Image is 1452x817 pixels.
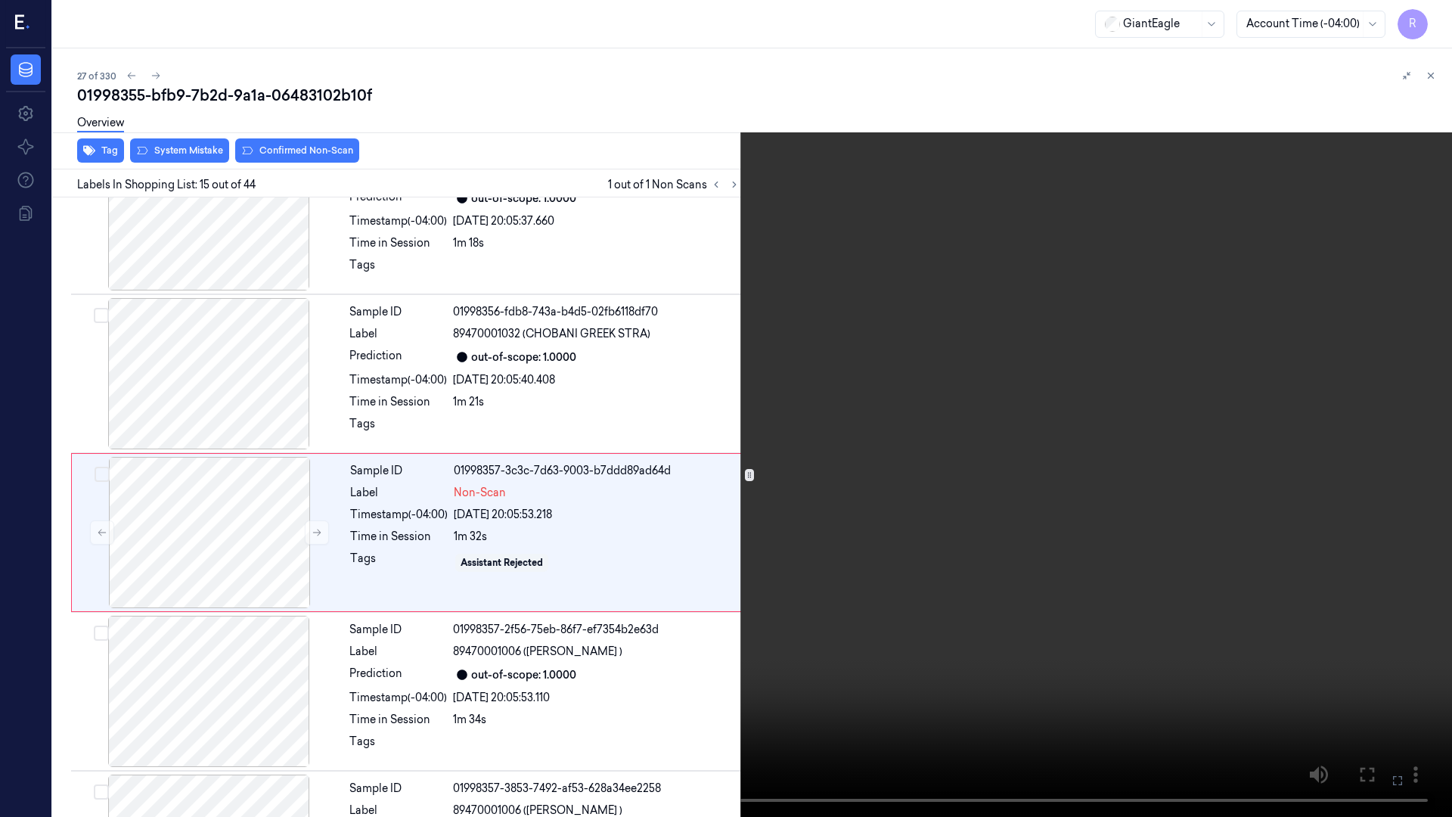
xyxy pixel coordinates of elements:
button: R [1398,9,1428,39]
span: Labels In Shopping List: 15 out of 44 [77,177,256,193]
div: 01998357-3853-7492-af53-628a34ee2258 [453,781,740,797]
div: Tags [350,551,448,575]
button: Tag [77,138,124,163]
div: 1m 21s [453,394,740,410]
button: Confirmed Non-Scan [235,138,359,163]
a: Overview [77,115,124,132]
div: Sample ID [349,781,447,797]
div: Sample ID [350,463,448,479]
div: Tags [349,734,447,758]
div: out-of-scope: 1.0000 [471,191,576,207]
div: 01998357-3c3c-7d63-9003-b7ddd89ad64d [454,463,740,479]
div: Timestamp (-04:00) [350,507,448,523]
div: [DATE] 20:05:40.408 [453,372,740,388]
button: Select row [94,626,109,641]
div: Sample ID [349,622,447,638]
div: 01998357-2f56-75eb-86f7-ef7354b2e63d [453,622,740,638]
button: System Mistake [130,138,229,163]
div: [DATE] 20:05:53.218 [454,507,740,523]
span: 89470001032 (CHOBANI GREEK STRA) [453,326,650,342]
span: Non-Scan [454,485,506,501]
div: Prediction [349,348,447,366]
span: 1 out of 1 Non Scans [608,176,743,194]
div: [DATE] 20:05:53.110 [453,690,740,706]
div: 1m 18s [453,235,740,251]
div: 1m 34s [453,712,740,728]
div: 1m 32s [454,529,740,545]
div: 01998355-bfb9-7b2d-9a1a-06483102b10f [77,85,1440,106]
div: Prediction [349,189,447,207]
div: out-of-scope: 1.0000 [471,667,576,683]
div: Time in Session [349,394,447,410]
div: Time in Session [350,529,448,545]
div: Label [349,644,447,660]
div: Timestamp (-04:00) [349,213,447,229]
div: Tags [349,257,447,281]
button: Select row [94,308,109,323]
div: out-of-scope: 1.0000 [471,349,576,365]
span: 27 of 330 [77,70,116,82]
div: [DATE] 20:05:37.660 [453,213,740,229]
div: Label [350,485,448,501]
div: Time in Session [349,235,447,251]
button: Select row [95,467,110,482]
span: 89470001006 ([PERSON_NAME] ) [453,644,622,660]
div: Label [349,326,447,342]
div: Timestamp (-04:00) [349,690,447,706]
div: Sample ID [349,304,447,320]
div: Assistant Rejected [461,556,543,570]
div: Timestamp (-04:00) [349,372,447,388]
div: 01998356-fdb8-743a-b4d5-02fb6118df70 [453,304,740,320]
div: Time in Session [349,712,447,728]
button: Select row [94,784,109,800]
div: Tags [349,416,447,440]
div: Prediction [349,666,447,684]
